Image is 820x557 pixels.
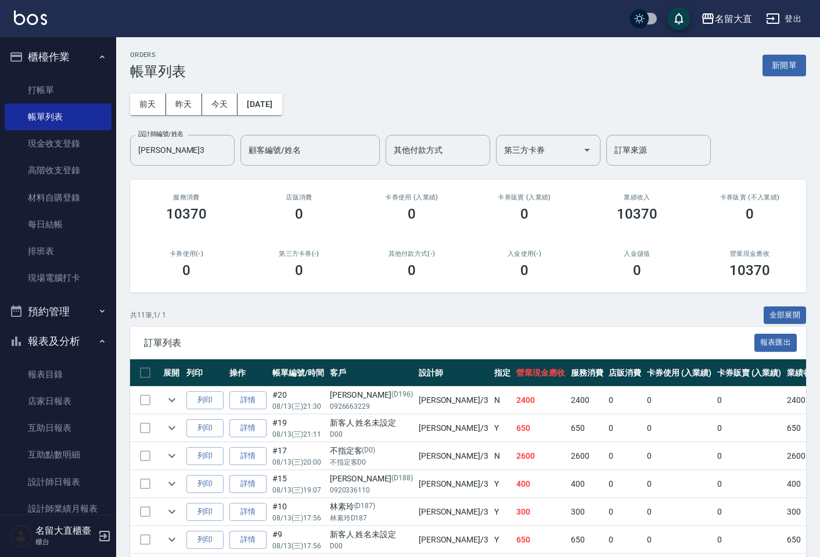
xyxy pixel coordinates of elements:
p: (D188) [391,473,413,485]
td: 0 [644,470,714,498]
td: 300 [513,498,568,526]
button: expand row [163,391,181,409]
th: 服務消費 [568,359,606,387]
h2: 業績收入 [595,194,679,201]
td: 0 [644,526,714,554]
a: 新開單 [763,59,806,70]
button: expand row [163,475,181,492]
p: (D196) [391,389,413,401]
a: 店家日報表 [5,388,112,415]
a: 帳單列表 [5,103,112,130]
h3: 0 [746,206,754,222]
td: 2400 [568,387,606,414]
div: 新客人 姓名未設定 [330,417,413,429]
td: N [491,442,513,470]
th: 店販消費 [606,359,644,387]
h3: 0 [520,206,528,222]
button: 前天 [130,94,166,115]
a: 每日結帳 [5,211,112,238]
div: 新客人 姓名未設定 [330,529,413,541]
button: Open [578,141,596,159]
h3: 帳單列表 [130,63,186,80]
p: 08/13 (三) 17:56 [272,513,324,523]
a: 詳情 [229,475,267,493]
h3: 10370 [617,206,657,222]
td: #20 [269,387,327,414]
button: 櫃檯作業 [5,42,112,72]
p: 0920336110 [330,485,413,495]
th: 營業現金應收 [513,359,568,387]
a: 互助日報表 [5,415,112,441]
p: 08/13 (三) 19:07 [272,485,324,495]
a: 現金收支登錄 [5,130,112,157]
td: Y [491,498,513,526]
td: #19 [269,415,327,442]
td: [PERSON_NAME] /3 [416,442,491,470]
a: 互助點數明細 [5,441,112,468]
h2: 卡券使用 (入業績) [369,194,454,201]
p: D00 [330,429,413,440]
a: 報表匯出 [754,337,797,348]
td: #10 [269,498,327,526]
img: Logo [14,10,47,25]
button: expand row [163,447,181,465]
td: 400 [568,470,606,498]
button: 名留大直 [696,7,757,31]
td: 400 [513,470,568,498]
p: 08/13 (三) 21:30 [272,401,324,412]
h2: 入金儲值 [595,250,679,258]
h3: 10370 [729,262,770,278]
td: 0 [714,526,785,554]
td: 650 [513,415,568,442]
td: [PERSON_NAME] /3 [416,387,491,414]
h2: 其他付款方式(-) [369,250,454,258]
th: 操作 [226,359,269,387]
p: D00 [330,541,413,551]
div: [PERSON_NAME] [330,389,413,401]
td: 2600 [513,442,568,470]
img: Person [9,524,33,548]
td: Y [491,470,513,498]
button: 列印 [186,419,224,437]
td: 0 [644,442,714,470]
p: 林素玲D187 [330,513,413,523]
th: 客戶 [327,359,416,387]
p: 08/13 (三) 21:11 [272,429,324,440]
a: 設計師業績月報表 [5,495,112,522]
a: 詳情 [229,391,267,409]
h5: 名留大直櫃臺 [35,525,95,537]
td: 0 [714,470,785,498]
p: 08/13 (三) 17:56 [272,541,324,551]
button: 報表匯出 [754,334,797,352]
th: 卡券使用 (入業績) [644,359,714,387]
th: 卡券販賣 (入業績) [714,359,785,387]
a: 高階收支登錄 [5,157,112,184]
button: 登出 [761,8,806,30]
td: 2400 [513,387,568,414]
h3: 0 [520,262,528,278]
a: 排班表 [5,238,112,265]
th: 帳單編號/時間 [269,359,327,387]
h3: 0 [182,262,190,278]
h3: 0 [408,206,416,222]
h2: 營業現金應收 [707,250,792,258]
h3: 0 [295,206,303,222]
td: Y [491,526,513,554]
h2: 第三方卡券(-) [257,250,341,258]
td: 0 [606,442,644,470]
td: [PERSON_NAME] /3 [416,415,491,442]
h2: 卡券販賣 (不入業績) [707,194,792,201]
button: save [667,7,690,30]
button: expand row [163,419,181,437]
h2: 入金使用(-) [482,250,567,258]
h2: 卡券販賣 (入業績) [482,194,567,201]
button: 列印 [186,531,224,549]
td: #17 [269,442,327,470]
h2: 店販消費 [257,194,341,201]
td: 0 [714,415,785,442]
td: 650 [568,526,606,554]
th: 展開 [160,359,184,387]
button: 新開單 [763,55,806,76]
a: 打帳單 [5,77,112,103]
button: 列印 [186,475,224,493]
